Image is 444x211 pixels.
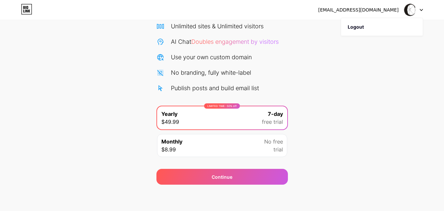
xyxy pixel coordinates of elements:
div: Publish posts and build email list [171,84,259,92]
div: [EMAIL_ADDRESS][DOMAIN_NAME] [318,7,399,13]
span: $8.99 [161,145,176,153]
span: No free [264,138,283,145]
div: Unlimited sites & Unlimited visitors [171,22,264,31]
li: Logout [341,18,423,36]
span: free trial [262,118,283,126]
span: trial [273,145,283,153]
span: $49.99 [161,118,179,126]
span: Doubles engagement by visitors [191,38,279,45]
span: 7-day [268,110,283,118]
span: Monthly [161,138,182,145]
div: AI Chat [171,37,279,46]
div: Use your own custom domain [171,53,252,62]
div: No branding, fully white-label [171,68,251,77]
span: Yearly [161,110,177,118]
img: crosspointcontract [404,4,416,16]
div: LIMITED TIME : 50% off [204,103,240,109]
div: Continue [212,173,232,180]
